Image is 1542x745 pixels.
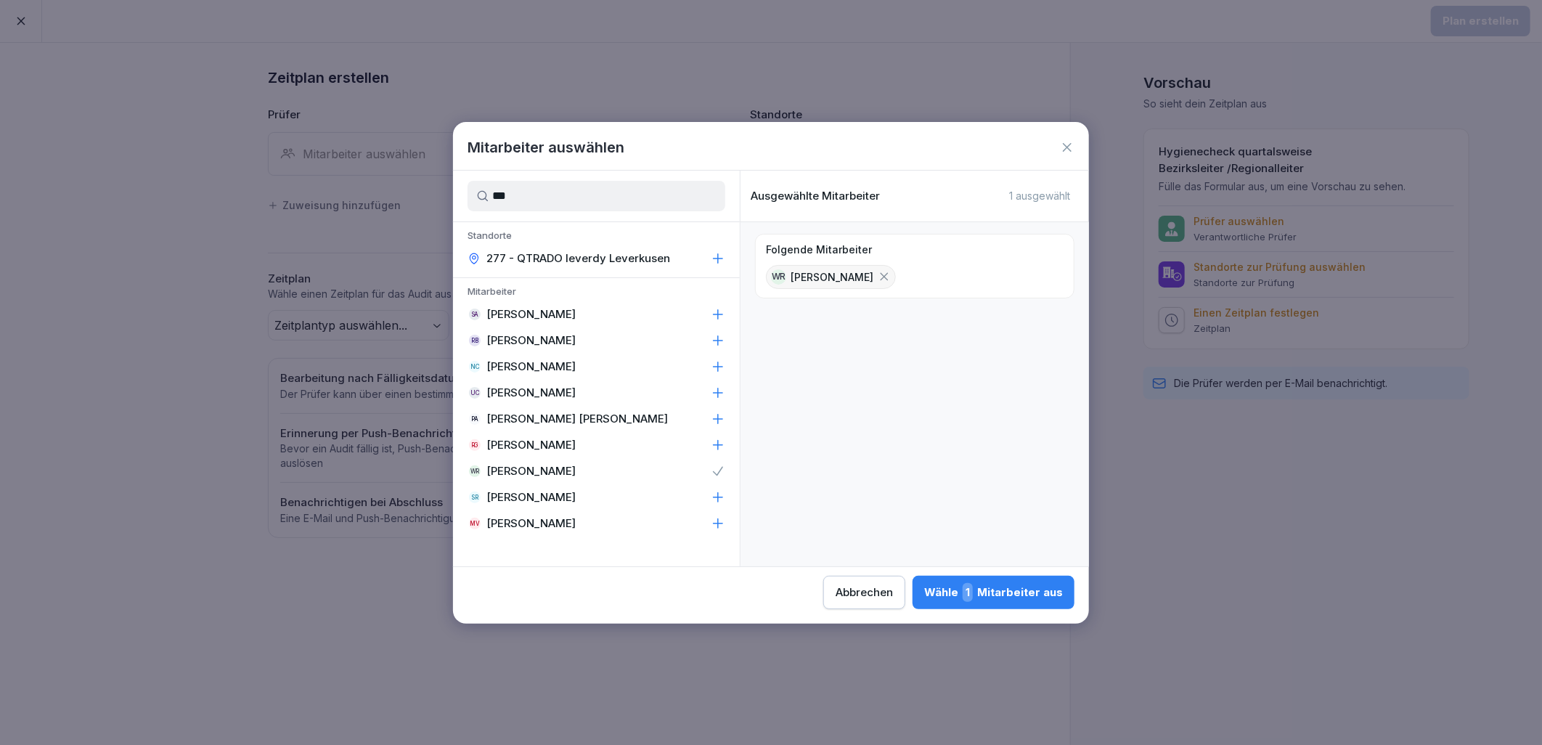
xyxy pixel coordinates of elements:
p: Standorte [453,229,740,245]
div: Wähle Mitarbeiter aus [924,583,1063,602]
div: RB [469,335,481,346]
div: UC [469,387,481,399]
div: NC [469,361,481,372]
p: [PERSON_NAME] [486,438,576,452]
div: MV [469,518,481,529]
p: [PERSON_NAME] [791,269,873,285]
p: [PERSON_NAME] [PERSON_NAME] [486,412,668,426]
p: [PERSON_NAME] [486,490,576,505]
p: [PERSON_NAME] [486,386,576,400]
span: 1 [963,583,973,602]
h1: Mitarbeiter auswählen [468,137,624,158]
div: SA [469,309,481,320]
p: 277 - QTRADO leverdy Leverkusen [486,251,670,266]
p: [PERSON_NAME] [486,359,576,374]
p: Folgende Mitarbeiter [766,243,872,256]
p: [PERSON_NAME] [486,333,576,348]
div: Abbrechen [836,585,893,601]
div: RG [469,439,481,451]
p: Mitarbeiter [453,285,740,301]
p: [PERSON_NAME] [486,516,576,531]
div: SR [469,492,481,503]
div: PA [469,413,481,425]
div: WR [469,465,481,477]
p: [PERSON_NAME] [486,307,576,322]
p: 1 ausgewählt [1009,190,1070,203]
p: [PERSON_NAME] [486,464,576,479]
button: Abbrechen [823,576,905,609]
button: Wähle1Mitarbeiter aus [913,576,1074,609]
div: WR [771,269,786,285]
p: Ausgewählte Mitarbeiter [751,190,880,203]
